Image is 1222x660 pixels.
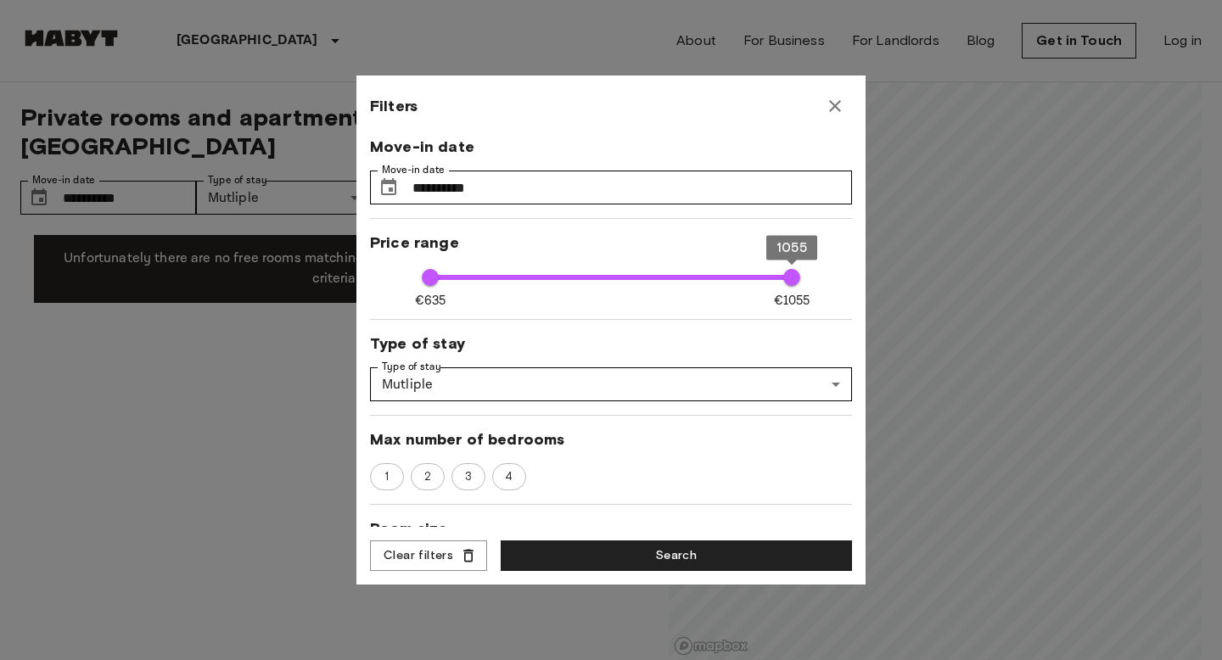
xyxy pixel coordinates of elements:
div: Mutliple [370,367,852,401]
div: 4 [492,463,526,490]
span: €1055 [774,292,810,310]
button: Search [501,540,852,572]
button: Clear filters [370,540,487,572]
span: 3 [456,468,481,485]
div: 2 [411,463,445,490]
span: 4 [496,468,522,485]
div: 1 [370,463,404,490]
label: Type of stay [382,360,441,374]
span: Max number of bedrooms [370,429,852,450]
span: Price range [370,232,852,253]
label: Move-in date [382,163,445,177]
div: 3 [451,463,485,490]
span: 1 [375,468,398,485]
span: Room size [370,518,852,539]
button: Choose date, selected date is 1 Dec 2025 [372,171,406,204]
span: Move-in date [370,137,852,157]
span: 2 [415,468,440,485]
span: 1055 [776,240,807,255]
span: €635 [415,292,446,310]
span: Type of stay [370,333,852,354]
span: Filters [370,96,418,116]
